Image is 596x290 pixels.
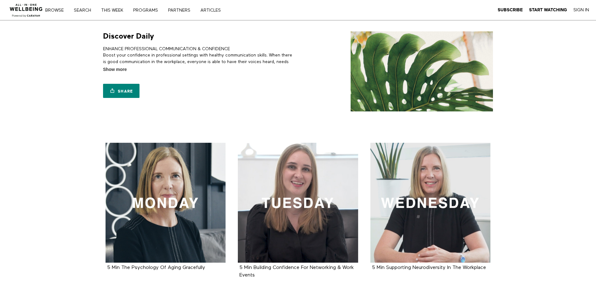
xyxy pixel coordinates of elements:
[498,8,523,12] strong: Subscribe
[99,8,130,13] a: THIS WEEK
[351,31,493,111] img: Discover Daily
[103,66,127,73] span: Show more
[131,8,165,13] a: PROGRAMS
[239,265,354,277] strong: 5 Min Building Confidence For Networking & Work Events
[166,8,197,13] a: PARTNERS
[103,84,139,98] a: Share
[43,8,70,13] a: Browse
[498,7,523,13] a: Subscribe
[103,46,296,71] p: ENHANCE PROFESSIONAL COMMUNICATION & CONFIDENCE Boost your confidence in professional settings wi...
[529,7,567,13] a: Start Watching
[238,143,358,263] a: 5 Min Building Confidence For Networking & Work Events
[529,8,567,12] strong: Start Watching
[107,265,205,270] a: 5 Min The Psychology Of Aging Gracefully
[103,31,154,41] h1: Discover Daily
[198,8,227,13] a: ARTICLES
[239,265,354,277] a: 5 Min Building Confidence For Networking & Work Events
[106,143,226,263] a: 5 Min The Psychology Of Aging Gracefully
[372,265,486,270] a: 5 Min Supporting Neurodiversity In The Workplace
[370,143,491,263] a: 5 Min Supporting Neurodiversity In The Workplace
[72,8,98,13] a: Search
[50,7,234,13] nav: Primary
[573,7,589,13] a: Sign In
